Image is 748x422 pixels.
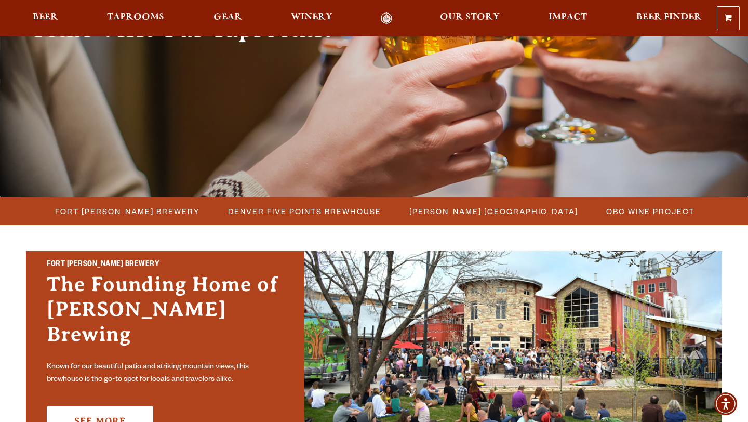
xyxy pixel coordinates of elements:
h2: Come Visit Our Taprooms! [29,16,353,42]
a: Denver Five Points Brewhouse [222,204,386,219]
a: Winery [284,12,339,24]
a: Odell Home [367,12,406,24]
span: Our Story [440,13,500,21]
span: Winery [291,13,332,21]
a: Impact [542,12,594,24]
h2: Fort [PERSON_NAME] Brewery [47,258,284,272]
a: Beer [26,12,65,24]
div: Accessibility Menu [714,392,737,415]
span: Beer Finder [636,13,702,21]
p: Known for our beautiful patio and striking mountain views, this brewhouse is the go-to spot for l... [47,361,284,386]
a: [PERSON_NAME] [GEOGRAPHIC_DATA] [403,204,583,219]
span: OBC Wine Project [606,204,694,219]
span: Denver Five Points Brewhouse [228,204,381,219]
h3: The Founding Home of [PERSON_NAME] Brewing [47,272,284,357]
span: Fort [PERSON_NAME] Brewery [55,204,200,219]
span: Beer [33,13,58,21]
a: Fort [PERSON_NAME] Brewery [49,204,205,219]
span: Gear [213,13,242,21]
a: Taprooms [100,12,171,24]
a: Gear [207,12,249,24]
span: Impact [549,13,587,21]
a: Beer Finder [630,12,709,24]
a: Our Story [433,12,506,24]
span: [PERSON_NAME] [GEOGRAPHIC_DATA] [409,204,578,219]
a: OBC Wine Project [600,204,700,219]
span: Taprooms [107,13,164,21]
